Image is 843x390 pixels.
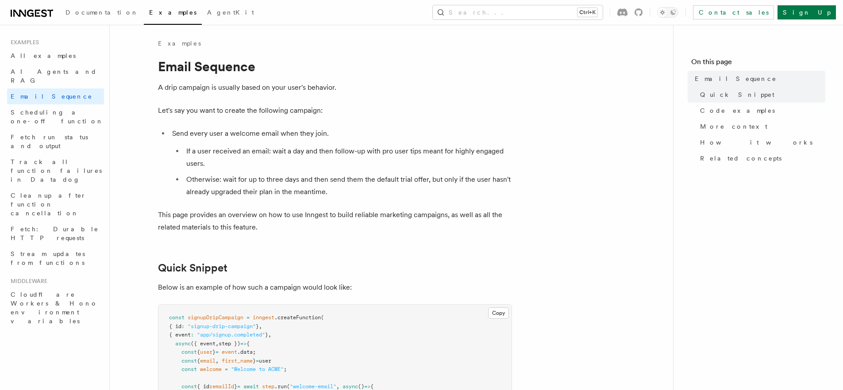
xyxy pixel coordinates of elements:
[181,366,197,372] span: const
[358,383,364,390] span: ()
[181,358,197,364] span: const
[274,314,321,321] span: .createFunction
[181,383,197,390] span: const
[169,323,181,329] span: { id
[219,340,240,347] span: step })
[158,262,227,274] a: Quick Snippet
[184,145,512,170] li: If a user received an email: wait a day and then follow-up with pro user tips meant for highly en...
[700,90,774,99] span: Quick Snippet
[184,173,512,198] li: Otherwise: wait for up to three days and then send them the default trial offer, but only if the ...
[237,383,240,390] span: =
[200,349,212,355] span: user
[284,366,287,372] span: ;
[234,383,237,390] span: }
[175,340,191,347] span: async
[697,103,825,119] a: Code examples
[287,383,290,390] span: (
[274,383,287,390] span: .run
[433,5,603,19] button: Search...Ctrl+K
[197,349,200,355] span: {
[256,323,259,329] span: }
[697,119,825,134] a: More context
[144,3,202,25] a: Examples
[225,366,228,372] span: =
[240,340,246,347] span: =>
[212,383,234,390] span: emailId
[11,226,99,241] span: Fetch: Durable HTTP requests
[700,106,775,115] span: Code examples
[693,5,774,19] a: Contact sales
[7,154,104,187] a: Track all function failures in Datadog
[222,358,253,364] span: first_name
[256,358,259,364] span: =
[158,281,512,294] p: Below is an example of how such a campaign would look like:
[657,7,678,18] button: Toggle dark mode
[253,314,274,321] span: inngest
[200,366,222,372] span: welcome
[11,250,85,266] span: Stream updates from functions
[191,340,216,347] span: ({ event
[7,287,104,329] a: Cloudflare Workers & Hono environment variables
[169,314,185,321] span: const
[321,314,324,321] span: (
[11,68,97,84] span: AI Agents and RAG
[222,349,237,355] span: event
[216,340,219,347] span: ,
[290,383,336,390] span: "welcome-email"
[11,291,98,325] span: Cloudflare Workers & Hono environment variables
[191,332,194,338] span: :
[7,48,104,64] a: All examples
[700,138,812,147] span: How it works
[149,9,196,16] span: Examples
[207,9,254,16] span: AgentKit
[246,314,250,321] span: =
[11,52,76,59] span: All examples
[158,104,512,117] p: Let's say you want to create the following campaign:
[197,332,265,338] span: "app/signup.completed"
[216,349,219,355] span: =
[202,3,259,24] a: AgentKit
[11,134,88,149] span: Fetch run status and output
[181,349,197,355] span: const
[11,192,86,217] span: Cleanup after function cancellation
[7,187,104,221] a: Cleanup after function cancellation
[231,366,284,372] span: "Welcome to ACME"
[197,383,212,390] span: { id:
[158,39,201,48] a: Examples
[169,127,512,198] li: Send every user a welcome email when they join.
[7,221,104,246] a: Fetch: Durable HTTP requests
[11,158,102,183] span: Track all function failures in Datadog
[158,58,512,74] h1: Email Sequence
[253,358,256,364] span: }
[268,332,271,338] span: ,
[7,129,104,154] a: Fetch run status and output
[169,332,191,338] span: { event
[370,383,373,390] span: {
[188,323,256,329] span: "signup-drip-campaign"
[259,358,271,364] span: user
[691,71,825,87] a: Email Sequence
[216,358,219,364] span: ,
[577,8,597,17] kbd: Ctrl+K
[7,104,104,129] a: Scheduling a one-off function
[697,134,825,150] a: How it works
[336,383,339,390] span: ,
[697,87,825,103] a: Quick Snippet
[691,57,825,71] h4: On this page
[158,209,512,233] p: This page provides an overview on how to use Inngest to build reliable marketing campaigns, as we...
[7,88,104,104] a: Email Sequence
[181,323,185,329] span: :
[11,109,104,125] span: Scheduling a one-off function
[488,307,509,319] button: Copy
[695,74,777,83] span: Email Sequence
[7,278,47,285] span: Middleware
[364,383,370,390] span: =>
[212,349,216,355] span: }
[237,349,256,355] span: .data;
[7,246,104,271] a: Stream updates from functions
[65,9,139,16] span: Documentation
[262,383,274,390] span: step
[7,64,104,88] a: AI Agents and RAG
[343,383,358,390] span: async
[700,122,767,131] span: More context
